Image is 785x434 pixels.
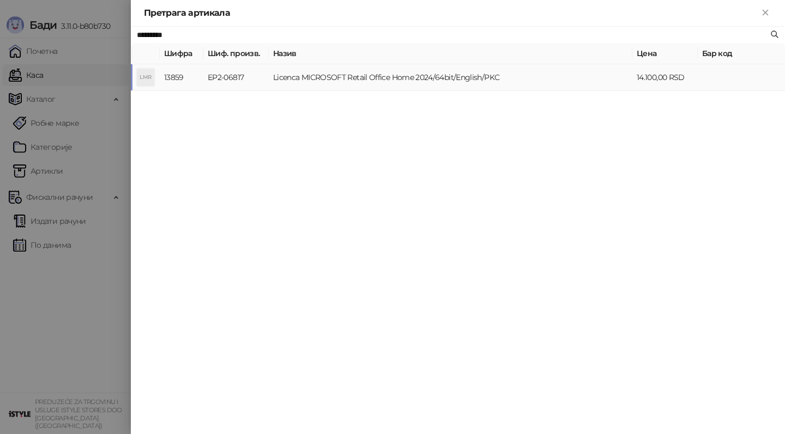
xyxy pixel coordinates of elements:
td: Licenca MICROSOFT Retail Office Home 2024/64bit/English/PKC [269,64,632,91]
td: 14.100,00 RSD [632,64,698,91]
th: Шиф. произв. [203,43,269,64]
th: Назив [269,43,632,64]
div: LMR [137,69,154,86]
th: Бар код [698,43,785,64]
th: Шифра [160,43,203,64]
button: Close [759,7,772,20]
th: Цена [632,43,698,64]
td: 13859 [160,64,203,91]
div: Претрага артикала [144,7,759,20]
td: EP2-06817 [203,64,269,91]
